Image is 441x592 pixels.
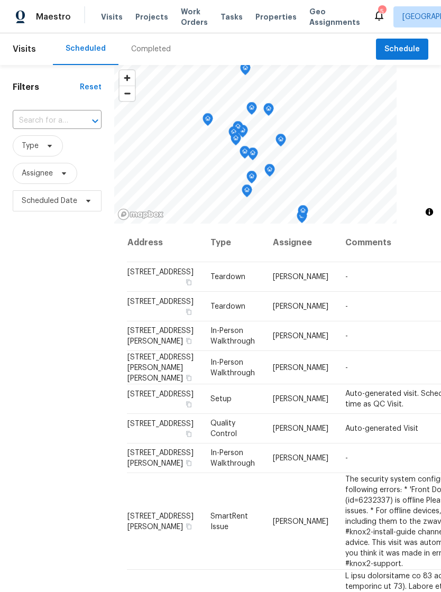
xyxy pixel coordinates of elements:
[210,512,248,530] span: SmartRent Issue
[184,307,194,317] button: Copy Address
[384,43,420,56] span: Schedule
[273,273,328,281] span: [PERSON_NAME]
[273,364,328,371] span: [PERSON_NAME]
[264,224,337,262] th: Assignee
[127,298,194,306] span: [STREET_ADDRESS]
[184,429,194,439] button: Copy Address
[131,44,171,54] div: Completed
[181,6,208,27] span: Work Orders
[345,364,348,371] span: -
[345,303,348,310] span: -
[255,12,297,22] span: Properties
[231,133,241,149] div: Map marker
[246,171,257,187] div: Map marker
[376,39,428,60] button: Schedule
[273,455,328,462] span: [PERSON_NAME]
[273,303,328,310] span: [PERSON_NAME]
[36,12,71,22] span: Maestro
[210,395,232,403] span: Setup
[378,6,385,17] div: 5
[210,273,245,281] span: Teardown
[228,126,239,143] div: Map marker
[22,196,77,206] span: Scheduled Date
[273,517,328,525] span: [PERSON_NAME]
[184,400,194,409] button: Copy Address
[240,146,250,162] div: Map marker
[22,168,53,179] span: Assignee
[127,353,194,382] span: [STREET_ADDRESS][PERSON_NAME][PERSON_NAME]
[210,420,237,438] span: Quality Control
[309,6,360,27] span: Geo Assignments
[22,141,39,151] span: Type
[233,121,243,137] div: Map marker
[298,205,308,221] div: Map marker
[345,273,348,281] span: -
[127,327,194,345] span: [STREET_ADDRESS][PERSON_NAME]
[242,184,252,201] div: Map marker
[13,38,36,61] span: Visits
[202,224,264,262] th: Type
[184,458,194,468] button: Copy Address
[423,206,436,218] button: Toggle attribution
[88,114,103,128] button: Open
[246,102,257,118] div: Map marker
[13,113,72,129] input: Search for an address...
[426,206,433,218] span: Toggle attribution
[297,210,307,227] div: Map marker
[120,86,135,101] button: Zoom out
[345,455,348,462] span: -
[273,425,328,432] span: [PERSON_NAME]
[184,336,194,346] button: Copy Address
[117,208,164,220] a: Mapbox homepage
[247,147,258,164] div: Map marker
[345,425,418,432] span: Auto-generated Visit
[184,373,194,382] button: Copy Address
[210,303,245,310] span: Teardown
[66,43,106,54] div: Scheduled
[127,391,194,398] span: [STREET_ADDRESS]
[127,269,194,276] span: [STREET_ADDRESS]
[101,12,123,22] span: Visits
[221,13,243,21] span: Tasks
[263,103,274,119] div: Map marker
[127,224,202,262] th: Address
[127,449,194,467] span: [STREET_ADDRESS][PERSON_NAME]
[264,164,275,180] div: Map marker
[127,512,194,530] span: [STREET_ADDRESS][PERSON_NAME]
[135,12,168,22] span: Projects
[210,327,255,345] span: In-Person Walkthrough
[184,521,194,531] button: Copy Address
[210,358,255,376] span: In-Person Walkthrough
[80,82,102,92] div: Reset
[114,65,397,224] canvas: Map
[275,134,286,150] div: Map marker
[13,82,80,92] h1: Filters
[345,332,348,340] span: -
[184,277,194,287] button: Copy Address
[210,449,255,467] span: In-Person Walkthrough
[240,62,251,79] div: Map marker
[120,70,135,86] button: Zoom in
[273,395,328,403] span: [PERSON_NAME]
[273,332,328,340] span: [PERSON_NAME]
[203,113,213,129] div: Map marker
[127,420,194,428] span: [STREET_ADDRESS]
